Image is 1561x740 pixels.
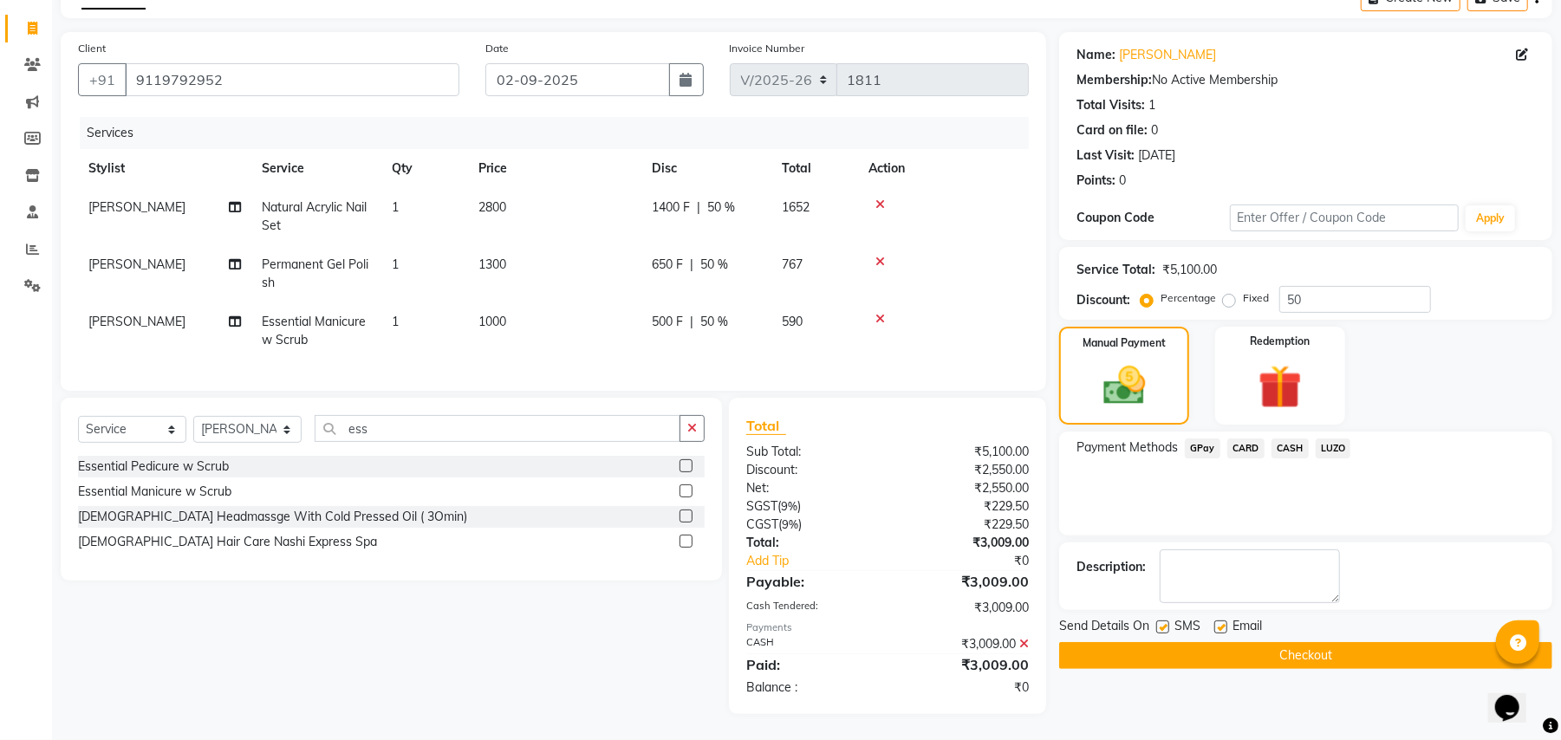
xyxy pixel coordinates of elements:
div: ₹3,009.00 [888,534,1042,552]
div: Total: [733,534,888,552]
div: ₹2,550.00 [888,461,1042,479]
div: Essential Manicure w Scrub [78,483,231,501]
span: | [697,198,700,217]
div: 0 [1151,121,1158,140]
div: Essential Pedicure w Scrub [78,458,229,476]
div: Discount: [1076,291,1130,309]
div: Balance : [733,678,888,697]
label: Client [78,41,106,56]
th: Total [771,149,858,188]
span: SMS [1174,617,1200,639]
div: No Active Membership [1076,71,1535,89]
span: 1 [392,314,399,329]
div: [DEMOGRAPHIC_DATA] Headmassge With Cold Pressed Oil ( 3Omin) [78,508,467,526]
input: Search by Name/Mobile/Email/Code [125,63,459,96]
div: ( ) [733,497,888,516]
div: Sub Total: [733,443,888,461]
div: ₹3,009.00 [888,571,1042,592]
div: CASH [733,635,888,653]
span: 1000 [478,314,506,329]
span: [PERSON_NAME] [88,256,185,272]
span: [PERSON_NAME] [88,314,185,329]
img: _cash.svg [1090,361,1159,410]
input: Search or Scan [315,415,680,442]
div: Services [80,117,1042,149]
span: Natural Acrylic Nail Set [262,199,367,233]
span: CASH [1272,438,1309,458]
span: 1400 F [652,198,690,217]
div: Payments [746,620,1029,635]
label: Invoice Number [730,41,805,56]
span: GPay [1185,438,1220,458]
span: 50 % [707,198,735,217]
div: Points: [1076,172,1115,190]
div: Name: [1076,46,1115,64]
div: ₹5,100.00 [1162,261,1217,279]
span: 767 [782,256,803,272]
button: Apply [1466,205,1515,231]
span: 9% [782,517,798,531]
span: SGST [746,498,777,514]
span: | [690,313,693,331]
div: 0 [1119,172,1126,190]
div: ₹3,009.00 [888,654,1042,675]
div: Net: [733,479,888,497]
div: 1 [1148,96,1155,114]
span: Permanent Gel Polish [262,256,368,290]
label: Redemption [1250,334,1310,349]
span: 1300 [478,256,506,272]
span: Send Details On [1059,617,1149,639]
span: Email [1233,617,1262,639]
div: ₹3,009.00 [888,599,1042,617]
label: Fixed [1243,290,1269,306]
label: Date [485,41,509,56]
th: Disc [641,149,771,188]
div: ₹229.50 [888,516,1042,534]
span: 650 F [652,256,683,274]
div: Last Visit: [1076,146,1135,165]
div: ₹0 [914,552,1042,570]
div: Card on file: [1076,121,1148,140]
div: [DEMOGRAPHIC_DATA] Hair Care Nashi Express Spa [78,533,377,551]
th: Price [468,149,641,188]
a: [PERSON_NAME] [1119,46,1216,64]
span: 50 % [700,256,728,274]
img: _gift.svg [1245,360,1316,414]
span: 500 F [652,313,683,331]
span: Essential Manicure w Scrub [262,314,366,347]
div: Payable: [733,571,888,592]
label: Percentage [1161,290,1216,306]
span: | [690,256,693,274]
span: [PERSON_NAME] [88,199,185,215]
div: [DATE] [1138,146,1175,165]
a: Add Tip [733,552,914,570]
div: Membership: [1076,71,1152,89]
div: Discount: [733,461,888,479]
div: Description: [1076,558,1146,576]
input: Enter Offer / Coupon Code [1230,204,1459,231]
th: Service [251,149,381,188]
div: Service Total: [1076,261,1155,279]
button: +91 [78,63,127,96]
div: ₹5,100.00 [888,443,1042,461]
button: Checkout [1059,642,1552,669]
th: Qty [381,149,468,188]
div: ₹0 [888,678,1042,697]
div: ₹2,550.00 [888,479,1042,497]
span: CGST [746,516,778,532]
span: LUZO [1316,438,1351,458]
span: 1 [392,199,399,215]
th: Action [858,149,1029,188]
div: ₹229.50 [888,497,1042,516]
span: CARD [1227,438,1265,458]
div: ₹3,009.00 [888,635,1042,653]
iframe: chat widget [1488,671,1544,723]
span: 590 [782,314,803,329]
div: Total Visits: [1076,96,1145,114]
div: Paid: [733,654,888,675]
span: 9% [781,499,797,513]
span: Payment Methods [1076,438,1178,457]
span: 1 [392,256,399,272]
span: 2800 [478,199,506,215]
label: Manual Payment [1083,335,1166,351]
